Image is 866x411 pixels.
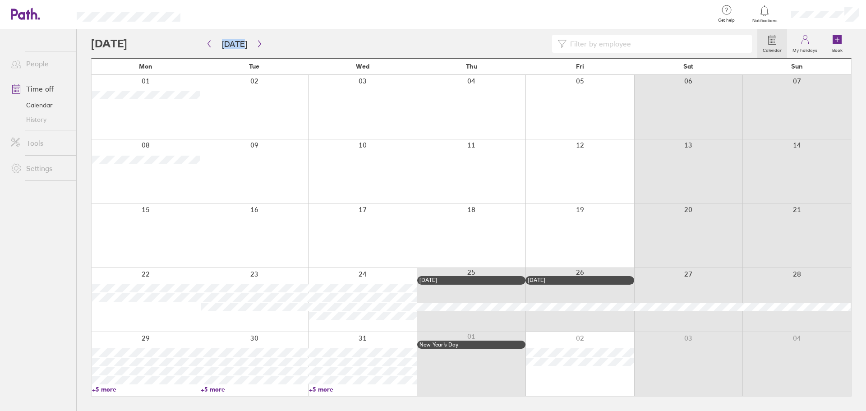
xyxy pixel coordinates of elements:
span: Notifications [750,18,779,23]
a: Settings [4,159,76,177]
a: +5 more [201,385,309,393]
div: New Year’s Day [419,342,524,348]
a: History [4,112,76,127]
span: Sat [683,63,693,70]
a: People [4,55,76,73]
span: Fri [576,63,584,70]
input: Filter by employee [567,35,746,52]
div: [DATE] [528,277,632,283]
div: [DATE] [419,277,524,283]
a: +5 more [309,385,417,393]
a: My holidays [787,29,823,58]
label: My holidays [787,45,823,53]
span: Wed [356,63,369,70]
a: Calendar [4,98,76,112]
span: Get help [712,18,741,23]
label: Calendar [757,45,787,53]
span: Thu [466,63,477,70]
a: +5 more [92,385,200,393]
span: Mon [139,63,152,70]
a: Tools [4,134,76,152]
button: [DATE] [215,37,254,51]
a: Book [823,29,852,58]
a: Time off [4,80,76,98]
a: Calendar [757,29,787,58]
a: Notifications [750,5,779,23]
span: Tue [249,63,259,70]
span: Sun [791,63,803,70]
label: Book [827,45,848,53]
